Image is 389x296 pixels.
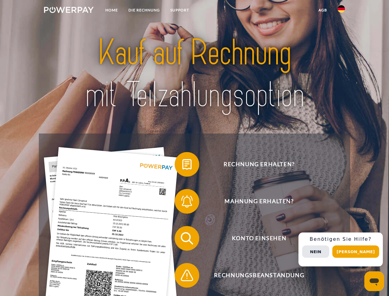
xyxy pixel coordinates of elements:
img: logo-powerpay-white.svg [44,7,94,13]
img: qb_bell.svg [179,194,195,209]
button: Nein [302,245,329,258]
a: SUPPORT [165,5,194,16]
img: qb_search.svg [179,231,195,246]
div: Schnellhilfe [298,232,383,266]
button: Rechnung erhalten? [175,152,335,177]
span: Konto einsehen [184,226,334,251]
a: Home [100,5,123,16]
a: DIE RECHNUNG [123,5,165,16]
img: de [338,5,345,13]
button: Konto einsehen [175,226,335,251]
img: qb_bill.svg [179,157,195,172]
button: Mahnung erhalten? [175,189,335,214]
span: Rechnung erhalten? [184,152,334,177]
img: qb_warning.svg [179,268,195,283]
button: Rechnungsbeanstandung [175,263,335,288]
span: Rechnungsbeanstandung [184,263,334,288]
a: agb [313,5,332,16]
iframe: Schaltfläche zum Öffnen des Messaging-Fensters [364,271,384,291]
button: [PERSON_NAME] [332,245,379,258]
img: title-powerpay_de.svg [59,30,330,118]
span: Mahnung erhalten? [184,189,334,214]
h3: Benötigen Sie Hilfe? [302,236,379,242]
